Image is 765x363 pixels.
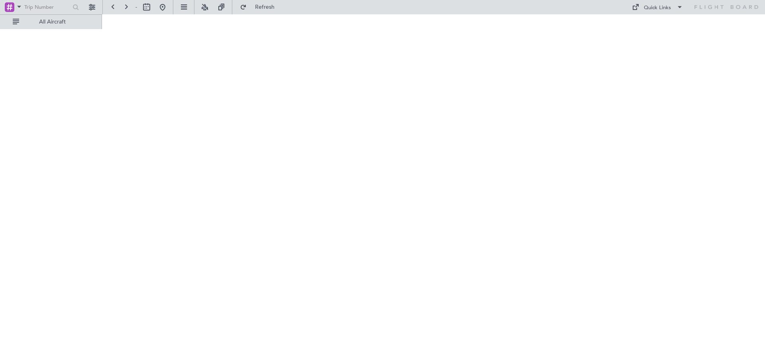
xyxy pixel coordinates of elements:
[236,1,284,14] button: Refresh
[628,1,687,14] button: Quick Links
[21,19,84,25] span: All Aircraft
[24,1,70,13] input: Trip Number
[135,4,137,11] span: -
[644,4,671,12] div: Quick Links
[248,4,282,10] span: Refresh
[9,16,86,28] button: All Aircraft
